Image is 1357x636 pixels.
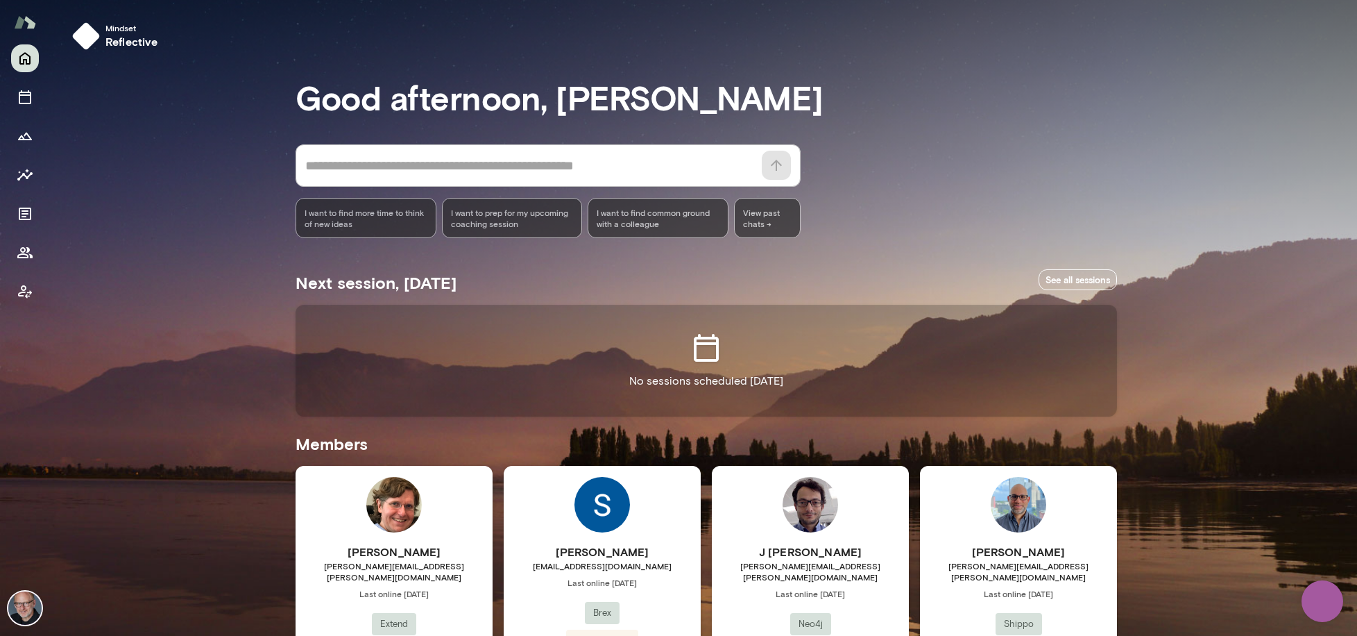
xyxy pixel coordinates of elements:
button: Home [11,44,39,72]
img: Sumit Mallick [574,477,630,533]
h6: [PERSON_NAME] [504,544,701,560]
img: Nick Gould [8,592,42,625]
h5: Members [296,433,1117,455]
span: [PERSON_NAME][EMAIL_ADDRESS][PERSON_NAME][DOMAIN_NAME] [920,560,1117,583]
img: J Barrasa [783,477,838,533]
button: Client app [11,278,39,306]
h3: Good afternoon, [PERSON_NAME] [296,78,1117,117]
button: Mindsetreflective [67,17,169,56]
button: Sessions [11,83,39,111]
span: [PERSON_NAME][EMAIL_ADDRESS][PERSON_NAME][DOMAIN_NAME] [296,560,493,583]
button: Growth Plan [11,122,39,150]
span: Last online [DATE] [296,588,493,599]
button: Documents [11,200,39,228]
h5: Next session, [DATE] [296,271,456,294]
span: [PERSON_NAME][EMAIL_ADDRESS][PERSON_NAME][DOMAIN_NAME] [712,560,909,583]
span: Last online [DATE] [920,588,1117,599]
span: I want to find common ground with a colleague [597,207,719,229]
img: mindset [72,22,100,50]
span: Shippo [996,617,1042,631]
span: Mindset [105,22,158,33]
img: Jonathan Sims [366,477,422,533]
span: Neo4j [790,617,831,631]
span: Last online [DATE] [712,588,909,599]
h6: [PERSON_NAME] [296,544,493,560]
div: I want to find common ground with a colleague [588,198,728,238]
a: See all sessions [1039,269,1117,291]
p: No sessions scheduled [DATE] [629,373,783,390]
h6: [PERSON_NAME] [920,544,1117,560]
h6: J [PERSON_NAME] [712,544,909,560]
span: Last online [DATE] [504,577,701,588]
span: Extend [372,617,416,631]
button: Insights [11,161,39,189]
span: Brex [585,606,620,620]
span: I want to prep for my upcoming coaching session [451,207,574,229]
span: I want to find more time to think of new ideas [305,207,427,229]
div: I want to prep for my upcoming coaching session [442,198,583,238]
div: I want to find more time to think of new ideas [296,198,436,238]
img: Neil Patel [991,477,1046,533]
button: Members [11,239,39,267]
img: Mento [14,9,36,35]
h6: reflective [105,33,158,50]
span: View past chats -> [734,198,801,238]
span: [EMAIL_ADDRESS][DOMAIN_NAME] [504,560,701,571]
